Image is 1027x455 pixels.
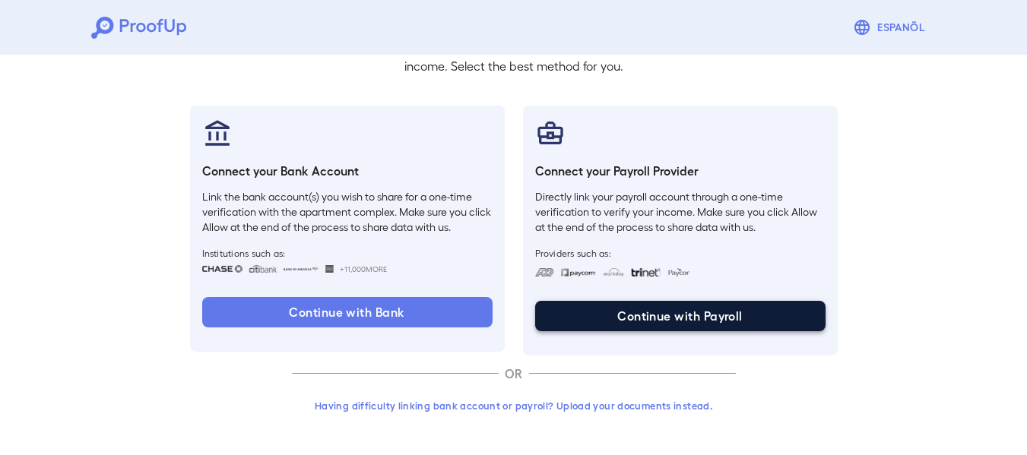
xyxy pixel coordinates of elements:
img: citibank.svg [249,265,277,273]
img: bankOfAmerica.svg [283,265,319,273]
img: workday.svg [603,268,625,276]
p: Directly link your payroll account through a one-time verification to verify your income. Make su... [535,189,826,235]
img: wellsfargo.svg [325,265,334,273]
img: paycon.svg [667,268,690,276]
img: adp.svg [535,268,554,276]
button: Continue with Payroll [535,301,826,331]
img: payrollProvider.svg [535,118,566,148]
p: There are multiple ways you can access and upload your income. Select the best method for you. [345,39,683,75]
span: Institutions such as: [202,247,493,259]
img: paycom.svg [560,268,597,276]
img: bankAccount.svg [202,118,233,148]
img: trinet.svg [631,268,661,276]
p: Link the bank account(s) you wish to share for a one-time verification with the apartment complex... [202,189,493,235]
span: +11,000 More [340,263,387,275]
button: Having difficulty linking bank account or payroll? Upload your documents instead. [292,392,736,419]
span: Providers such as: [535,247,826,259]
p: OR [499,365,529,383]
h6: Connect your Payroll Provider [535,162,826,180]
button: Espanõl [847,12,936,43]
button: Continue with Bank [202,297,493,327]
img: chase.svg [202,265,242,273]
h6: Connect your Bank Account [202,162,493,180]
